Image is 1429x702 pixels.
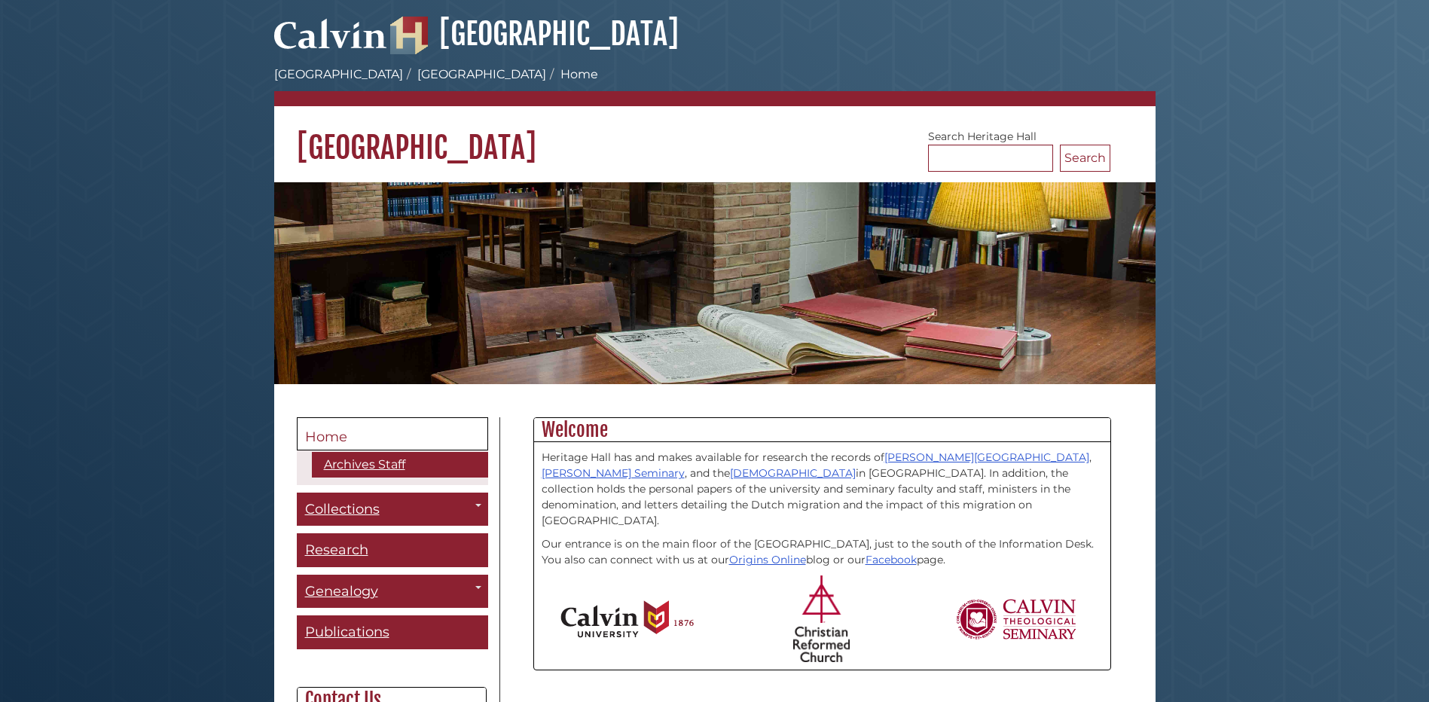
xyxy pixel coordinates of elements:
[274,12,387,54] img: Calvin
[297,615,488,649] a: Publications
[274,66,1156,106] nav: breadcrumb
[305,624,389,640] span: Publications
[274,106,1156,166] h1: [GEOGRAPHIC_DATA]
[534,418,1110,442] h2: Welcome
[297,493,488,526] a: Collections
[390,15,679,53] a: [GEOGRAPHIC_DATA]
[417,67,546,81] a: [GEOGRAPHIC_DATA]
[955,599,1077,639] img: Calvin Theological Seminary
[546,66,598,84] li: Home
[866,553,917,566] a: Facebook
[542,536,1103,568] p: Our entrance is on the main floor of the [GEOGRAPHIC_DATA], just to the south of the Information ...
[305,429,347,445] span: Home
[1060,145,1110,172] button: Search
[884,450,1089,464] a: [PERSON_NAME][GEOGRAPHIC_DATA]
[542,450,1103,529] p: Heritage Hall has and makes available for research the records of , , and the in [GEOGRAPHIC_DATA...
[297,417,488,450] a: Home
[542,466,685,480] a: [PERSON_NAME] Seminary
[390,17,428,54] img: Hekman Library Logo
[312,452,488,478] a: Archives Staff
[274,67,403,81] a: [GEOGRAPHIC_DATA]
[305,542,368,558] span: Research
[274,35,387,48] a: Calvin University
[297,575,488,609] a: Genealogy
[793,575,850,662] img: Christian Reformed Church
[729,553,806,566] a: Origins Online
[297,533,488,567] a: Research
[305,583,378,600] span: Genealogy
[730,466,856,480] a: [DEMOGRAPHIC_DATA]
[305,501,380,517] span: Collections
[560,600,694,638] img: Calvin University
